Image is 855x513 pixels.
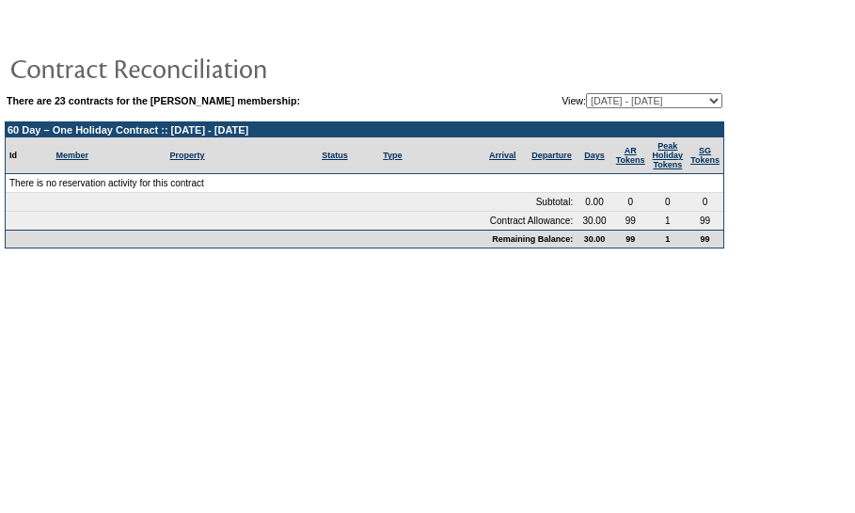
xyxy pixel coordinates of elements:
[649,230,688,248] td: 1
[584,151,605,160] a: Days
[170,151,205,160] a: Property
[687,212,723,230] td: 99
[6,193,577,212] td: Subtotal:
[649,193,688,212] td: 0
[687,230,723,248] td: 99
[577,230,612,248] td: 30.00
[690,146,720,165] a: SGTokens
[687,193,723,212] td: 0
[9,49,386,87] img: pgTtlContractReconciliation.gif
[616,146,645,165] a: ARTokens
[469,93,722,108] td: View:
[6,137,52,174] td: Id
[577,212,612,230] td: 30.00
[531,151,572,160] a: Departure
[55,151,88,160] a: Member
[653,141,684,169] a: Peak HolidayTokens
[7,95,300,106] b: There are 23 contracts for the [PERSON_NAME] membership:
[612,193,649,212] td: 0
[489,151,516,160] a: Arrival
[577,193,612,212] td: 0.00
[6,122,723,137] td: 60 Day – One Holiday Contract :: [DATE] - [DATE]
[383,151,402,160] a: Type
[612,212,649,230] td: 99
[6,212,577,230] td: Contract Allowance:
[6,174,723,193] td: There is no reservation activity for this contract
[612,230,649,248] td: 99
[322,151,348,160] a: Status
[6,230,577,248] td: Remaining Balance:
[649,212,688,230] td: 1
